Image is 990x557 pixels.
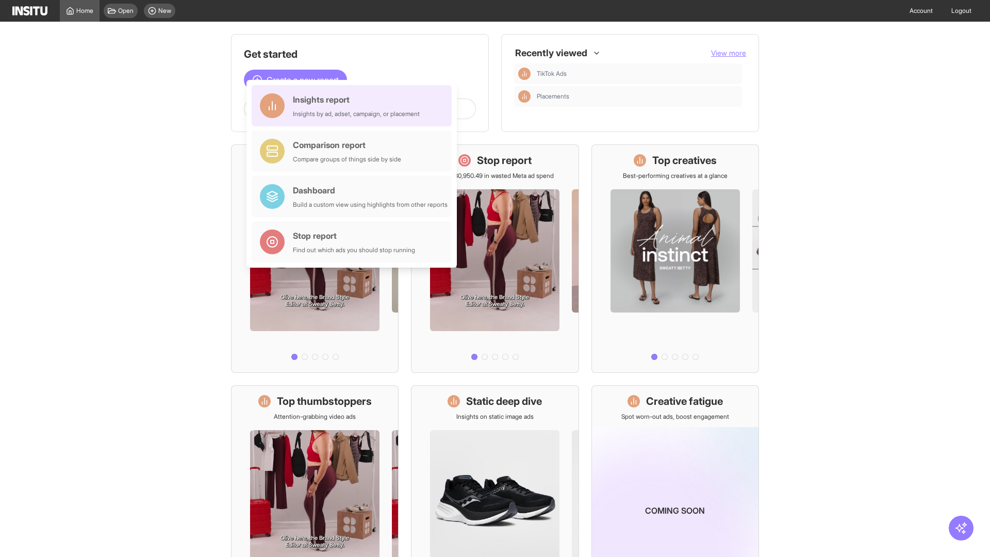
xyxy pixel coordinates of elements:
[537,70,567,78] span: TikTok Ads
[652,153,717,168] h1: Top creatives
[12,6,47,15] img: Logo
[277,394,372,408] h1: Top thumbstoppers
[537,92,569,101] span: Placements
[76,7,93,15] span: Home
[244,47,476,61] h1: Get started
[118,7,134,15] span: Open
[436,172,554,180] p: Save £30,950.49 in wasted Meta ad spend
[711,48,746,58] button: View more
[477,153,532,168] h1: Stop report
[537,70,738,78] span: TikTok Ads
[293,246,415,254] div: Find out which ads you should stop running
[411,144,579,373] a: Stop reportSave £30,950.49 in wasted Meta ad spend
[518,68,531,80] div: Insights
[518,90,531,103] div: Insights
[274,413,356,421] p: Attention-grabbing video ads
[466,394,542,408] h1: Static deep dive
[158,7,171,15] span: New
[244,70,347,90] button: Create a new report
[293,184,448,196] div: Dashboard
[293,139,401,151] div: Comparison report
[293,110,420,118] div: Insights by ad, adset, campaign, or placement
[711,48,746,57] span: View more
[537,92,738,101] span: Placements
[591,144,759,373] a: Top creativesBest-performing creatives at a glance
[456,413,534,421] p: Insights on static image ads
[623,172,728,180] p: Best-performing creatives at a glance
[293,201,448,209] div: Build a custom view using highlights from other reports
[293,93,420,106] div: Insights report
[267,74,339,86] span: Create a new report
[231,144,399,373] a: What's live nowSee all active ads instantly
[293,230,415,242] div: Stop report
[293,155,401,163] div: Compare groups of things side by side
